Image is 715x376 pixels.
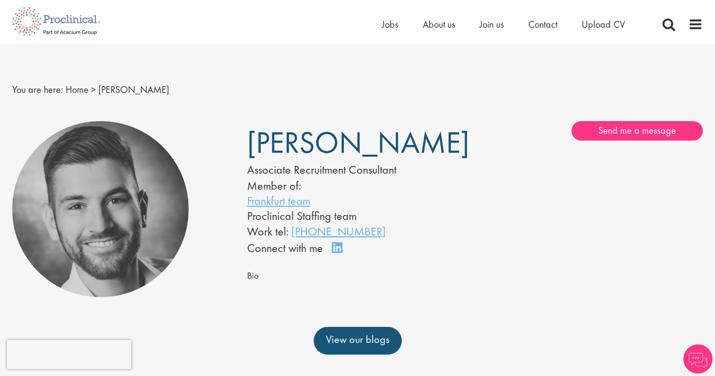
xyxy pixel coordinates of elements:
a: [PHONE_NUMBER] [291,224,386,239]
a: Upload CV [582,18,625,31]
a: About us [423,18,455,31]
span: You are here: [12,83,63,96]
img: Josip Ivkovic [12,121,189,298]
iframe: reCAPTCHA [7,340,131,369]
a: Send me a message [572,121,703,141]
img: Chatbot [683,344,713,374]
a: Join us [480,18,504,31]
a: Contact [528,18,557,31]
a: View our blogs [314,327,402,354]
span: > [91,83,96,96]
a: breadcrumb link [66,83,89,96]
div: Associate Recruitment Consultant [247,161,446,178]
span: Work tel: [247,224,288,239]
a: Frankfurt team [247,193,310,208]
span: [PERSON_NAME] [98,83,169,96]
span: [PERSON_NAME] [247,123,469,162]
li: Proclinical Staffing team [247,208,446,223]
span: Bio [247,270,259,282]
label: Member of: [247,178,301,193]
a: Jobs [382,18,398,31]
